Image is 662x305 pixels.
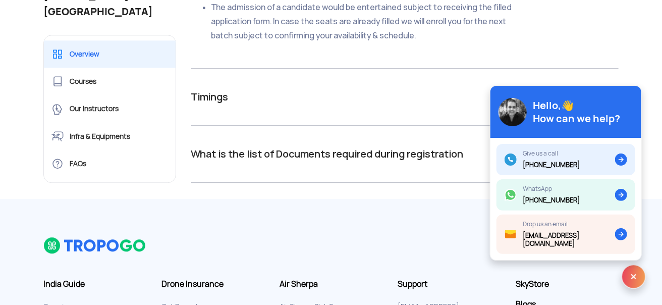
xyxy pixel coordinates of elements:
[516,279,619,289] a: SkyStore
[161,279,264,289] h3: Drone Insurance
[523,221,615,228] div: Drop us an email
[44,40,176,68] a: Overview
[505,154,517,166] img: ic_call.svg
[505,189,517,201] img: ic_whatsapp.svg
[44,150,176,177] a: FAQs
[44,68,176,95] a: Courses
[496,144,635,175] a: Give us a call[PHONE_NUMBER]
[44,123,176,150] a: Infra & Equipments
[523,150,580,157] div: Give us a call
[496,215,635,254] a: Drop us an email[EMAIL_ADDRESS][DOMAIN_NAME]
[615,154,627,166] img: ic_arrow.svg
[191,89,619,105] div: Timings
[523,196,580,205] div: [PHONE_NUMBER]
[43,279,146,289] h3: India Guide
[505,228,517,240] img: ic_mail.svg
[615,189,627,201] img: ic_arrow.svg
[280,279,382,289] h3: Air Sherpa
[533,99,620,125] div: Hello,👋 How can we help?
[398,279,501,289] h3: Support
[615,228,627,240] img: ic_arrow.svg
[496,179,635,211] a: WhatsApp[PHONE_NUMBER]
[523,232,615,248] div: [EMAIL_ADDRESS][DOMAIN_NAME]
[499,98,527,126] img: img_avatar@2x.png
[44,95,176,123] a: Our Instructors
[523,161,580,169] div: [PHONE_NUMBER]
[43,237,147,254] img: logo
[622,265,646,289] img: ic_x.svg
[211,2,512,41] span: The admission of a candidate would be entertained subject to receiving the filled application for...
[523,185,580,192] div: WhatsApp
[191,146,619,162] div: What is the list of Documents required during registration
